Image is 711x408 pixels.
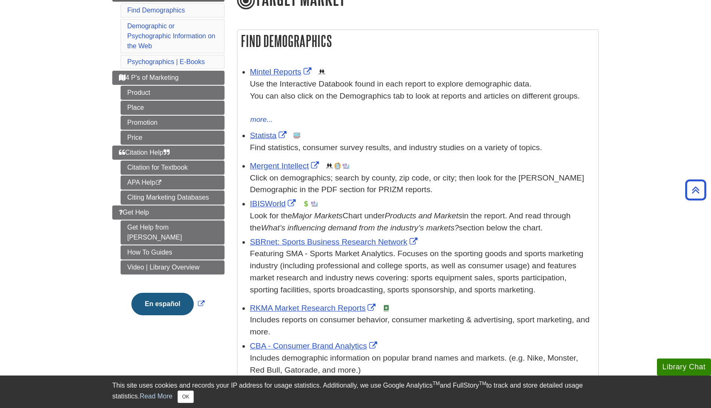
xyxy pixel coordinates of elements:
[178,391,194,403] button: Close
[121,245,225,260] a: How To Guides
[250,131,289,140] a: Link opens in new window
[121,161,225,175] a: Citation for Textbook
[311,200,318,207] img: Industry Report
[121,190,225,205] a: Citing Marketing Databases
[250,78,594,114] div: Use the Interactive Databook found in each report to explore demographic data. You can also click...
[250,161,321,170] a: Link opens in new window
[385,211,462,220] i: Products and Markets
[326,163,333,169] img: Demographics
[129,300,206,307] a: Link opens in new window
[292,211,343,220] i: Major Markets
[155,180,162,185] i: This link opens in a new window
[121,131,225,145] a: Price
[383,305,390,312] img: e-Book
[131,293,193,315] button: En español
[121,176,225,190] a: APA Help
[112,71,225,85] a: 4 P's of Marketing
[334,163,341,169] img: Company Information
[121,116,225,130] a: Promotion
[112,205,225,220] a: Get Help
[682,184,709,195] a: Back to Top
[121,101,225,115] a: Place
[432,381,439,386] sup: TM
[127,22,215,49] a: Demographic or Psychographic Information on the Web
[250,172,594,196] div: Click on demographics; search by county, zip code, or city; then look for the [PERSON_NAME] Demog...
[250,341,379,350] a: Link opens in new window
[250,199,298,208] a: Link opens in new window
[119,74,179,81] span: 4 P's of Marketing
[250,352,594,376] div: Includes demographic information on popular brand names and markets. (e.g. Nike, Monster, Red Bul...
[119,209,149,216] span: Get Help
[261,223,459,232] i: What’s influencing demand from the industry’s markets?
[303,200,309,207] img: Financial Report
[127,58,205,65] a: Psychographics | E-Books
[318,69,325,75] img: Demographics
[343,163,349,169] img: Industry Report
[250,114,273,126] button: more...
[121,220,225,245] a: Get Help from [PERSON_NAME]
[121,86,225,100] a: Product
[250,248,594,296] p: Featuring SMA - Sports Market Analytics. Focuses on the sporting goods and sports marketing indus...
[657,359,711,376] button: Library Chat
[112,381,599,403] div: This site uses cookies and records your IP address for usage statistics. Additionally, we use Goo...
[250,210,594,234] div: Look for the Chart under in the report. And read through the section below the chart.
[112,146,225,160] a: Citation Help
[250,304,378,312] a: Link opens in new window
[121,260,225,274] a: Video | Library Overview
[237,30,598,52] h2: Find Demographics
[250,67,314,76] a: Link opens in new window
[250,142,594,154] p: Find statistics, consumer survey results, and industry studies on a variety of topics.
[479,381,486,386] sup: TM
[250,237,420,246] a: Link opens in new window
[294,132,300,139] img: Statistics
[140,393,173,400] a: Read More
[127,7,185,14] a: Find Demographics
[119,149,170,156] span: Citation Help
[250,314,594,338] div: Includes reports on consumer behavior, consumer marketing & advertising, sport marketing, and more.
